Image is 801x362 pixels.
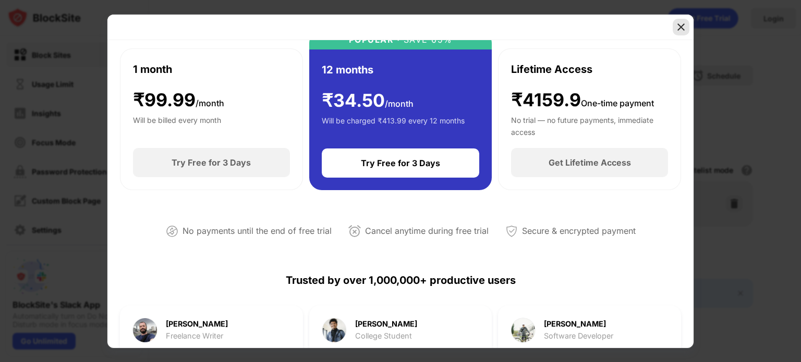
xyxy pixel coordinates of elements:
[522,223,636,239] div: Secure & encrypted payment
[183,223,332,239] div: No payments until the end of free trial
[166,320,228,328] div: [PERSON_NAME]
[133,90,224,111] div: ₹ 99.99
[385,98,414,109] span: /month
[361,158,440,168] div: Try Free for 3 Days
[549,157,631,168] div: Get Lifetime Access
[322,90,414,111] div: ₹ 34.50
[355,332,417,340] div: College Student
[322,318,347,343] img: testimonial-purchase-2.jpg
[505,225,518,238] img: secured-payment
[511,318,536,343] img: testimonial-purchase-3.jpg
[322,115,465,136] div: Will be charged ₹413.99 every 12 months
[355,320,417,328] div: [PERSON_NAME]
[365,223,489,239] div: Cancel anytime during free trial
[544,332,613,340] div: Software Developer
[132,318,157,343] img: testimonial-purchase-1.jpg
[166,225,178,238] img: not-paying
[511,61,592,77] div: Lifetime Access
[511,90,654,111] div: ₹4159.9
[348,225,361,238] img: cancel-anytime
[172,157,251,168] div: Try Free for 3 Days
[120,255,681,305] div: Trusted by over 1,000,000+ productive users
[133,61,172,77] div: 1 month
[196,98,224,108] span: /month
[544,320,613,328] div: [PERSON_NAME]
[133,115,221,135] div: Will be billed every month
[322,62,373,78] div: 12 months
[581,98,654,108] span: One-time payment
[166,332,228,340] div: Freelance Writer
[511,115,668,135] div: No trial — no future payments, immediate access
